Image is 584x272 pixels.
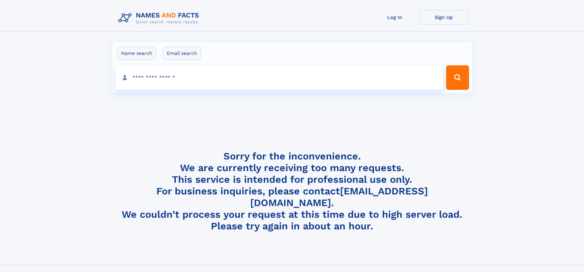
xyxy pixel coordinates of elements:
[115,65,444,90] input: search input
[117,47,156,60] label: Name search
[116,150,468,232] h4: Sorry for the inconvenience. We are currently receiving too many requests. This service is intend...
[446,65,469,90] button: Search Button
[163,47,201,60] label: Email search
[116,10,204,26] img: Logo Names and Facts
[370,10,419,25] a: Log In
[250,185,428,209] a: [EMAIL_ADDRESS][DOMAIN_NAME]
[419,10,468,25] a: Sign Up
